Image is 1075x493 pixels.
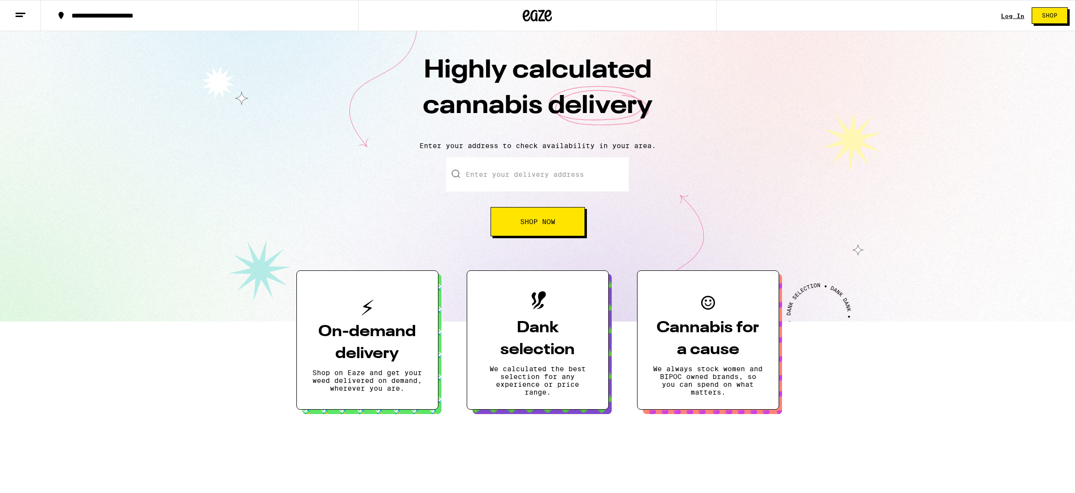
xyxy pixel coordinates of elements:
[312,321,422,365] h3: On-demand delivery
[296,270,438,410] button: On-demand deliveryShop on Eaze and get your weed delivered on demand, wherever you are.
[1024,7,1075,24] a: Shop
[446,157,629,191] input: Enter your delivery address
[467,270,609,410] button: Dank selectionWe calculated the best selection for any experience or price range.
[367,53,708,134] h1: Highly calculated cannabis delivery
[653,365,763,396] p: We always stock women and BIPOC owned brands, so you can spend on what matters.
[520,218,555,225] span: Shop Now
[653,317,763,361] h3: Cannabis for a cause
[1001,13,1024,19] a: Log In
[491,207,585,236] button: Shop Now
[483,365,593,396] p: We calculated the best selection for any experience or price range.
[483,317,593,361] h3: Dank selection
[10,142,1065,150] p: Enter your address to check availability in your area.
[312,369,422,392] p: Shop on Eaze and get your weed delivered on demand, wherever you are.
[1042,13,1057,19] span: Shop
[637,270,779,410] button: Cannabis for a causeWe always stock women and BIPOC owned brands, so you can spend on what matters.
[1032,7,1068,24] button: Shop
